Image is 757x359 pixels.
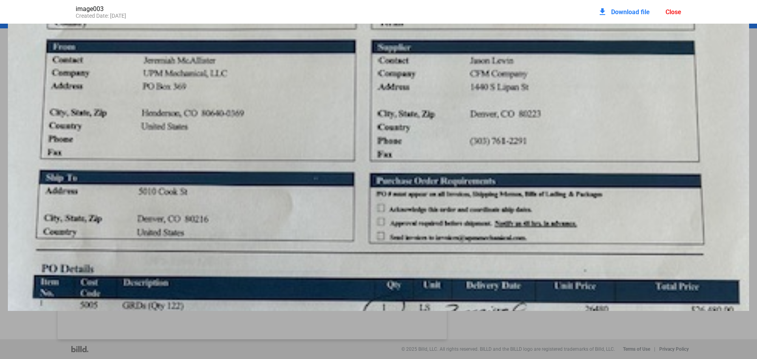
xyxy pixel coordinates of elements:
[76,5,378,13] div: image003
[611,8,650,16] span: Download file
[76,13,378,19] div: Created Date: [DATE]
[666,8,681,16] div: Close
[598,7,607,17] mat-icon: download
